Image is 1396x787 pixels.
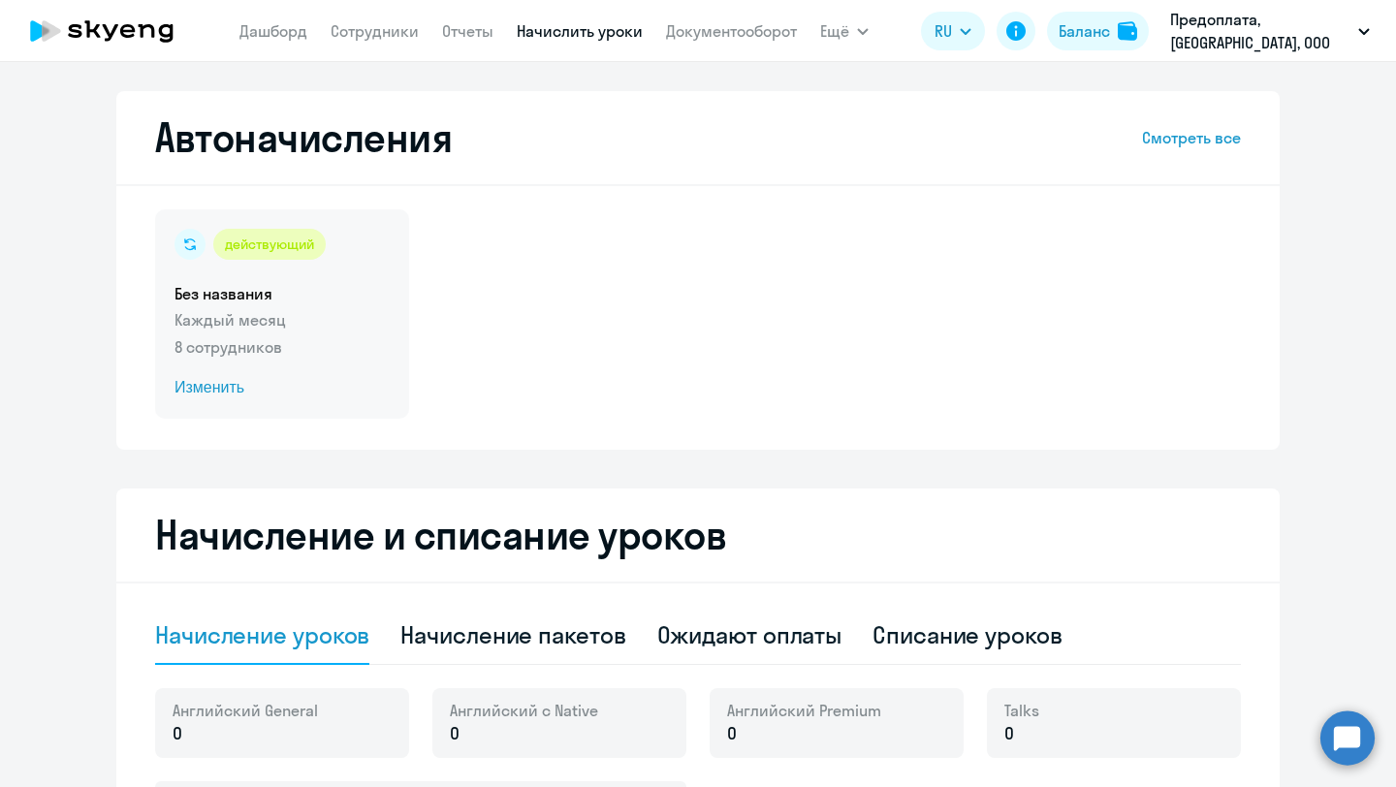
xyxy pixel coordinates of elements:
[935,19,952,43] span: RU
[173,721,182,746] span: 0
[1160,8,1380,54] button: Предоплата, [GEOGRAPHIC_DATA], ООО
[174,335,390,359] p: 8 сотрудников
[1142,126,1241,149] a: Смотреть все
[442,21,493,41] a: Отчеты
[1118,21,1137,41] img: balance
[155,512,1241,558] h2: Начисление и списание уроков
[155,619,369,650] div: Начисление уроков
[1170,8,1350,54] p: Предоплата, [GEOGRAPHIC_DATA], ООО
[1047,12,1149,50] button: Балансbalance
[666,21,797,41] a: Документооборот
[517,21,643,41] a: Начислить уроки
[820,12,869,50] button: Ещё
[727,721,737,746] span: 0
[921,12,985,50] button: RU
[1004,700,1039,721] span: Talks
[174,308,390,331] p: Каждый месяц
[657,619,842,650] div: Ожидают оплаты
[450,721,460,746] span: 0
[1004,721,1014,746] span: 0
[820,19,849,43] span: Ещё
[174,376,390,399] span: Изменить
[450,700,598,721] span: Английский с Native
[213,229,326,260] div: действующий
[1059,19,1110,43] div: Баланс
[173,700,318,721] span: Английский General
[174,283,390,304] h5: Без названия
[872,619,1063,650] div: Списание уроков
[239,21,307,41] a: Дашборд
[155,114,452,161] h2: Автоначисления
[400,619,625,650] div: Начисление пакетов
[727,700,881,721] span: Английский Premium
[331,21,419,41] a: Сотрудники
